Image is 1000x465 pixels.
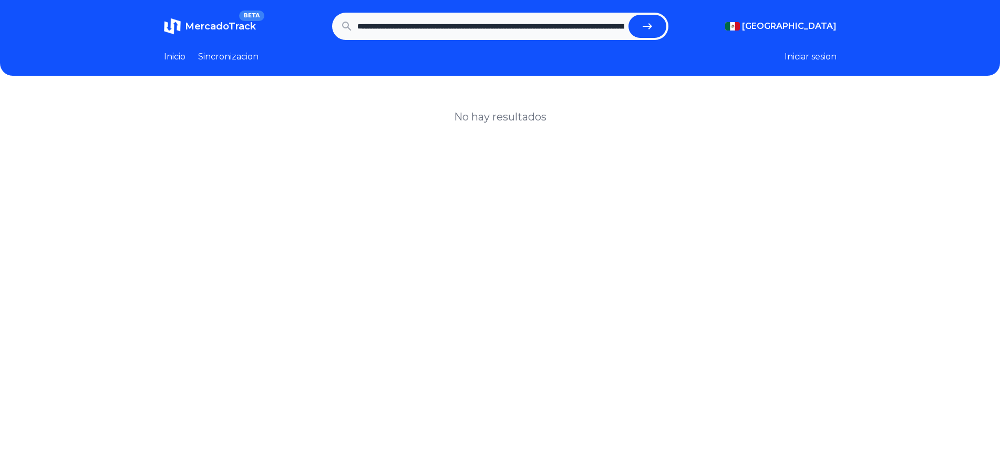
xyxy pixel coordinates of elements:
img: Mexico [725,22,740,31]
button: Iniciar sesion [785,50,837,63]
span: BETA [239,11,264,21]
h1: No hay resultados [454,109,547,124]
span: [GEOGRAPHIC_DATA] [742,20,837,33]
img: MercadoTrack [164,18,181,35]
a: Sincronizacion [198,50,259,63]
a: MercadoTrackBETA [164,18,256,35]
span: MercadoTrack [185,21,256,32]
a: Inicio [164,50,185,63]
button: [GEOGRAPHIC_DATA] [725,20,837,33]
